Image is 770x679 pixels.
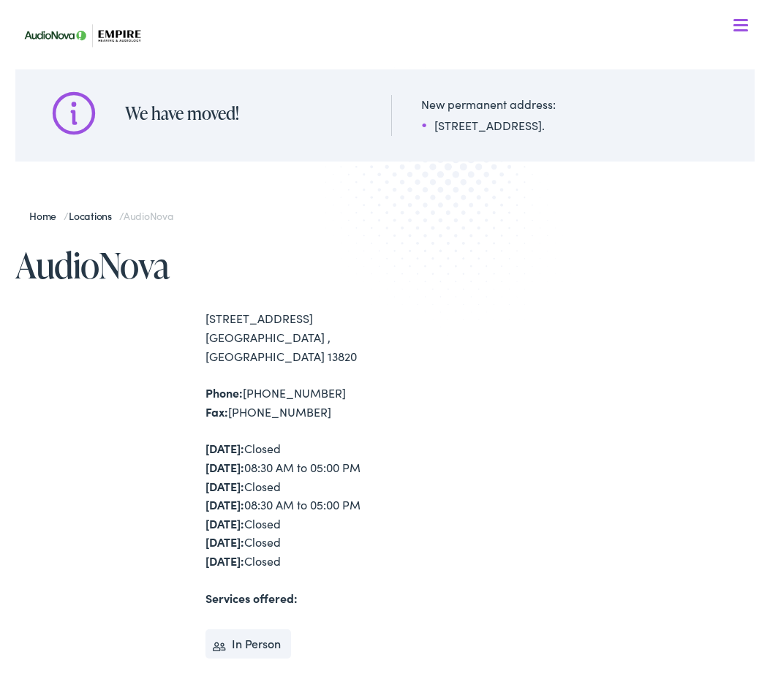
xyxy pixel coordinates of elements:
[205,515,244,531] strong: [DATE]:
[205,553,244,569] strong: [DATE]:
[205,478,244,494] strong: [DATE]:
[125,103,362,124] h2: We have moved!
[15,246,385,284] h1: AudioNova
[205,403,228,420] strong: Fax:
[421,95,556,113] div: New permanent address:
[29,208,64,223] a: Home
[205,590,298,606] strong: Services offered:
[205,440,244,456] strong: [DATE]:
[29,208,173,223] span: / /
[205,629,291,659] li: In Person
[205,459,244,475] strong: [DATE]:
[205,534,244,550] strong: [DATE]:
[205,496,244,512] strong: [DATE]:
[205,309,385,365] div: [STREET_ADDRESS] [GEOGRAPHIC_DATA] , [GEOGRAPHIC_DATA] 13820
[421,116,556,134] li: [STREET_ADDRESS].
[205,384,385,421] div: [PHONE_NUMBER] [PHONE_NUMBER]
[69,208,119,223] a: Locations
[205,384,243,401] strong: Phone:
[205,439,385,570] div: Closed 08:30 AM to 05:00 PM Closed 08:30 AM to 05:00 PM Closed Closed Closed
[124,208,173,223] span: AudioNova
[26,58,755,104] a: What We Offer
